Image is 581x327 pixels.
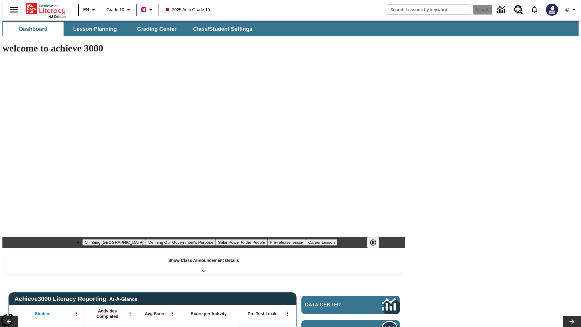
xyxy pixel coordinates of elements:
[142,6,145,13] span: B
[82,239,146,246] button: Slide 1 Climbing Mount Tai
[65,22,125,36] button: Lesson Planning
[35,311,51,316] span: Student
[563,316,581,327] button: Lesson carousel, Next
[2,43,405,54] h1: welcome to achieve 3000
[188,22,257,36] button: Class/Student Settings
[546,4,558,16] img: Avatar
[166,7,210,13] span: 2025 Auto Grade 10
[565,7,569,13] span: @
[2,22,258,36] div: SubNavbar
[562,4,581,15] button: Profile/Settings
[72,309,81,318] button: Open Menu
[367,237,385,248] div: Pause
[80,4,100,15] button: Language: EN, Select a language
[104,4,135,15] button: Grade: Grade 10, Select a grade
[527,2,542,18] a: Notifications
[268,239,306,246] button: Slide 4 Pre-release lesson
[26,3,66,15] a: Home
[83,7,89,13] span: EN
[216,239,268,246] button: Slide 3 Solar Power to the People
[5,1,23,19] button: Open side menu
[26,2,66,18] div: Home
[367,237,379,248] button: Pause
[87,308,127,319] span: Activities Completed
[542,2,562,18] button: Select a new avatar
[126,309,135,318] button: Open Menu
[126,22,187,36] button: Grading Center
[146,239,215,246] button: Slide 2 Defining Our Government's Purpose
[2,21,579,36] div: SubNavbar
[510,2,527,18] a: Resource Center, Will open in new tab
[191,311,227,316] span: Score per Activity
[5,254,402,275] div: Show Class Announcement Details
[168,257,239,264] p: Show Class Announcement Details
[48,15,66,18] span: NJ Edition
[283,309,292,318] button: Open Menu
[301,296,400,314] a: Data Center
[168,309,177,318] button: Open Menu
[305,302,362,308] span: Data Center
[248,311,278,316] span: Pre-Test Lexile
[109,296,137,302] div: At-A-Glance
[306,239,337,246] button: Slide 5 Career Lesson
[107,7,124,13] span: Grade 10
[145,311,166,316] span: Avg Score
[387,5,471,15] input: search field
[15,296,137,302] span: Achieve3000 Literacy Reporting
[3,22,64,36] button: Dashboard
[494,2,510,18] a: Data Center
[139,4,157,15] button: Boost Class color is violet red. Change class color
